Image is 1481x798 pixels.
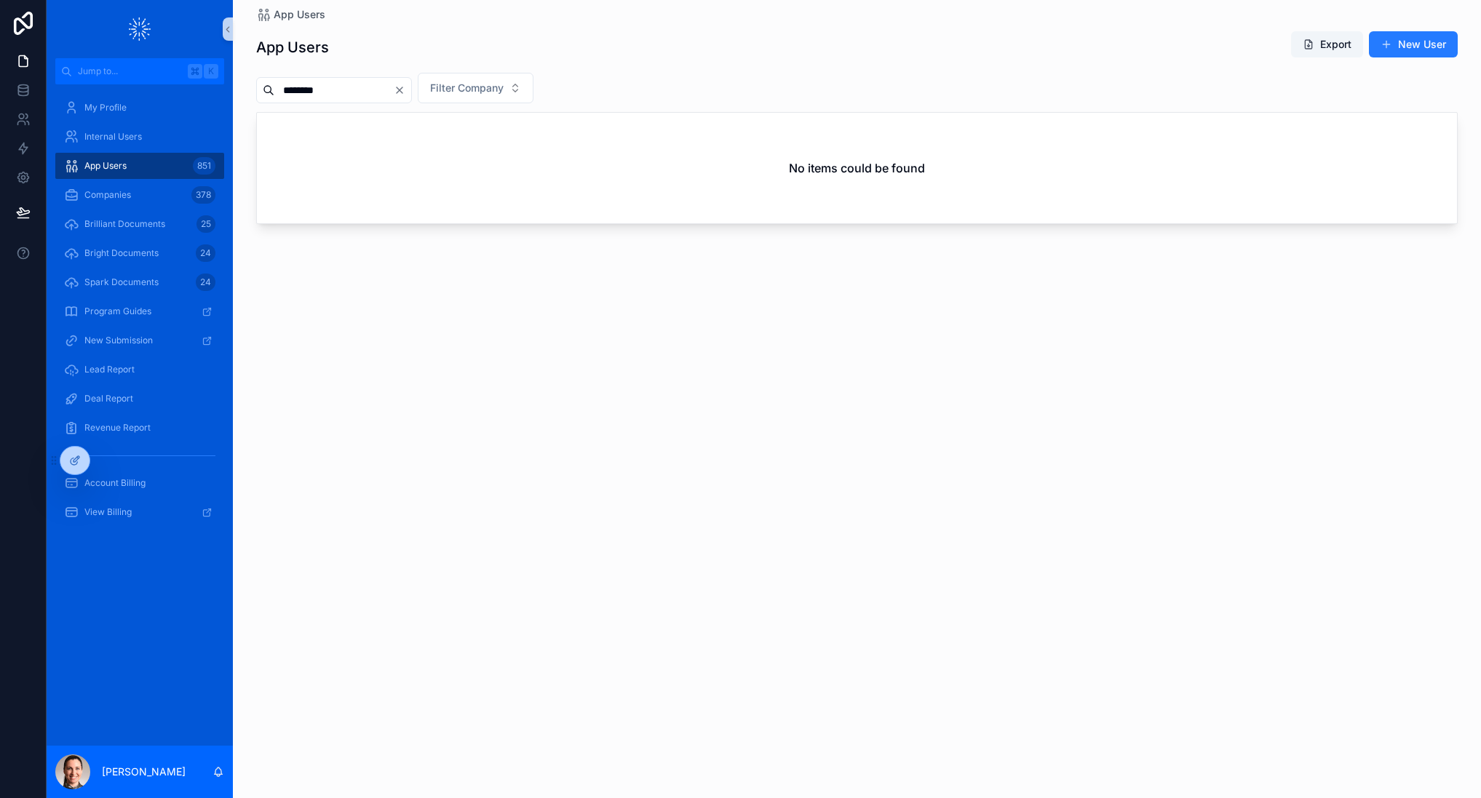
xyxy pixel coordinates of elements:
h1: App Users [256,37,329,57]
a: Brilliant Documents25 [55,211,224,237]
span: New Submission [84,335,153,346]
span: Spark Documents [84,276,159,288]
div: 24 [196,244,215,262]
span: App Users [84,160,127,172]
a: New Submission [55,327,224,354]
a: Deal Report [55,386,224,412]
a: App Users [256,7,325,22]
span: Deal Report [84,393,133,404]
span: Account Billing [84,477,146,489]
button: Select Button [418,73,533,103]
button: Export [1291,31,1363,57]
span: View Billing [84,506,132,518]
div: 24 [196,274,215,291]
span: Companies [84,189,131,201]
span: Filter Company [430,81,504,95]
img: App logo [129,17,151,41]
a: My Profile [55,95,224,121]
span: Internal Users [84,131,142,143]
a: Internal Users [55,124,224,150]
a: View Billing [55,499,224,525]
div: scrollable content [47,84,233,544]
span: Revenue Report [84,422,151,434]
span: K [205,65,217,77]
span: Bright Documents [84,247,159,259]
h2: No items could be found [789,159,925,177]
div: 378 [191,186,215,204]
a: Spark Documents24 [55,269,224,295]
a: Account Billing [55,470,224,496]
a: Lead Report [55,356,224,383]
span: App Users [274,7,325,22]
span: My Profile [84,102,127,113]
span: Program Guides [84,306,151,317]
a: Revenue Report [55,415,224,441]
a: Bright Documents24 [55,240,224,266]
p: [PERSON_NAME] [102,765,186,779]
button: New User [1369,31,1458,57]
div: 25 [196,215,215,233]
span: Jump to... [78,65,182,77]
a: App Users851 [55,153,224,179]
button: Clear [394,84,411,96]
div: 851 [193,157,215,175]
span: Brilliant Documents [84,218,165,230]
a: Companies378 [55,182,224,208]
button: Jump to...K [55,58,224,84]
span: Lead Report [84,364,135,375]
a: Program Guides [55,298,224,324]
